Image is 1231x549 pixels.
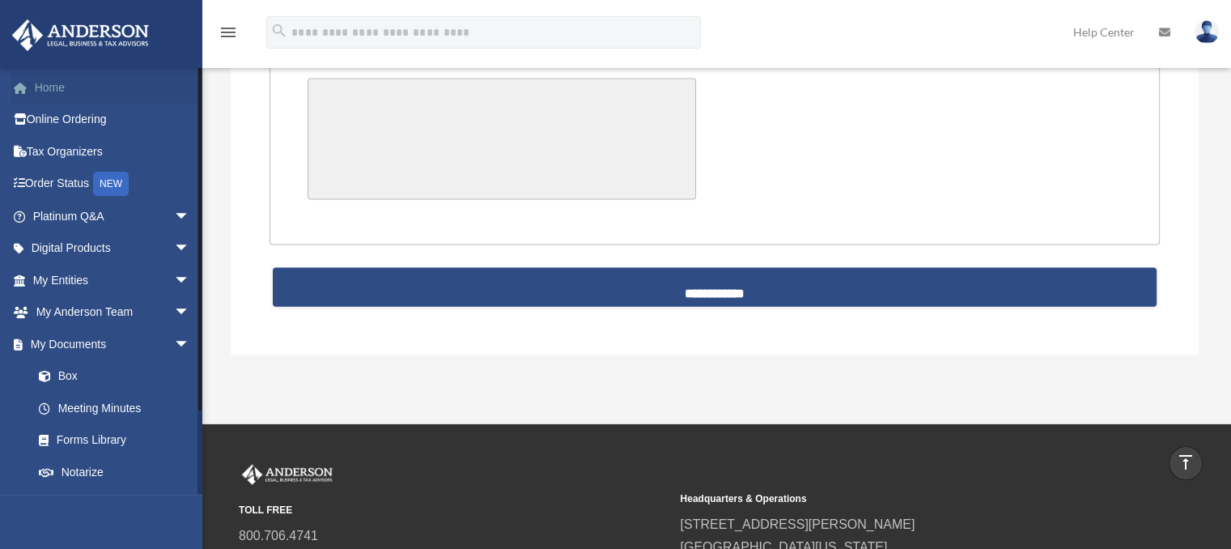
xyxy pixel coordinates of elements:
[23,392,206,424] a: Meeting Minutes
[174,328,206,361] span: arrow_drop_down
[23,456,214,488] a: Notarize
[11,168,214,201] a: Order StatusNEW
[219,28,238,42] a: menu
[11,296,214,329] a: My Anderson Teamarrow_drop_down
[219,23,238,42] i: menu
[1169,446,1203,480] a: vertical_align_top
[1195,20,1219,44] img: User Pic
[680,491,1110,508] small: Headquarters & Operations
[93,172,129,196] div: NEW
[11,200,214,232] a: Platinum Q&Aarrow_drop_down
[11,104,214,136] a: Online Ordering
[11,232,214,265] a: Digital Productsarrow_drop_down
[174,264,206,297] span: arrow_drop_down
[11,135,214,168] a: Tax Organizers
[174,488,206,521] span: arrow_drop_down
[680,517,915,531] a: [STREET_ADDRESS][PERSON_NAME]
[23,360,214,393] a: Box
[174,296,206,330] span: arrow_drop_down
[239,465,336,486] img: Anderson Advisors Platinum Portal
[7,19,154,51] img: Anderson Advisors Platinum Portal
[174,232,206,266] span: arrow_drop_down
[239,502,669,519] small: TOLL FREE
[11,71,214,104] a: Home
[1176,453,1195,472] i: vertical_align_top
[239,529,318,543] a: 800.706.4741
[11,328,214,360] a: My Documentsarrow_drop_down
[174,200,206,233] span: arrow_drop_down
[11,488,214,521] a: Online Learningarrow_drop_down
[270,22,288,40] i: search
[23,424,214,457] a: Forms Library
[11,264,214,296] a: My Entitiesarrow_drop_down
